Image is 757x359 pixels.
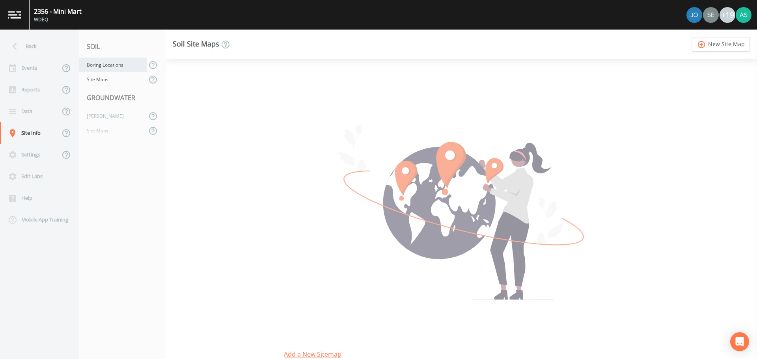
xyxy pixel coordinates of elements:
[736,7,751,23] img: 360e392d957c10372a2befa2d3a287f3
[686,7,703,23] div: Josh Watzak
[79,123,147,138] a: Site Maps
[34,7,82,16] div: 2356 - Mini Mart
[697,40,706,49] i: add_circle_outline
[79,87,166,109] div: GROUNDWATER
[284,350,639,359] a: Add a New Sitemap
[79,58,147,72] a: Boring Locations
[79,35,166,58] div: SOIL
[339,125,584,301] img: undraw_world-CdpkF1oy.svg
[79,72,147,87] a: Site Maps
[8,11,21,19] img: logo
[730,332,749,351] div: Open Intercom Messenger
[703,7,719,23] img: 52efdf5eb87039e5b40670955cfdde0b
[79,109,147,123] a: [PERSON_NAME]
[703,7,719,23] div: Sean McKinstry
[686,7,702,23] img: d2de15c11da5451b307a030ac90baa3e
[692,37,750,52] a: add_circle_outlineNew Site Map
[720,7,735,23] div: +19
[34,16,82,23] div: WDEQ
[173,40,230,49] div: Soil Site Maps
